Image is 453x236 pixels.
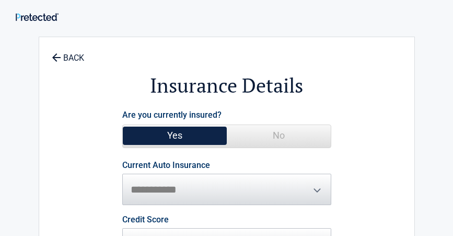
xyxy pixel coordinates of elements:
label: Credit Score [122,216,169,224]
h2: Insurance Details [44,72,409,99]
label: Current Auto Insurance [122,161,210,170]
label: Are you currently insured? [122,108,222,122]
span: No [227,125,331,146]
img: Main Logo [16,13,59,21]
a: BACK [50,44,86,62]
span: Yes [123,125,227,146]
